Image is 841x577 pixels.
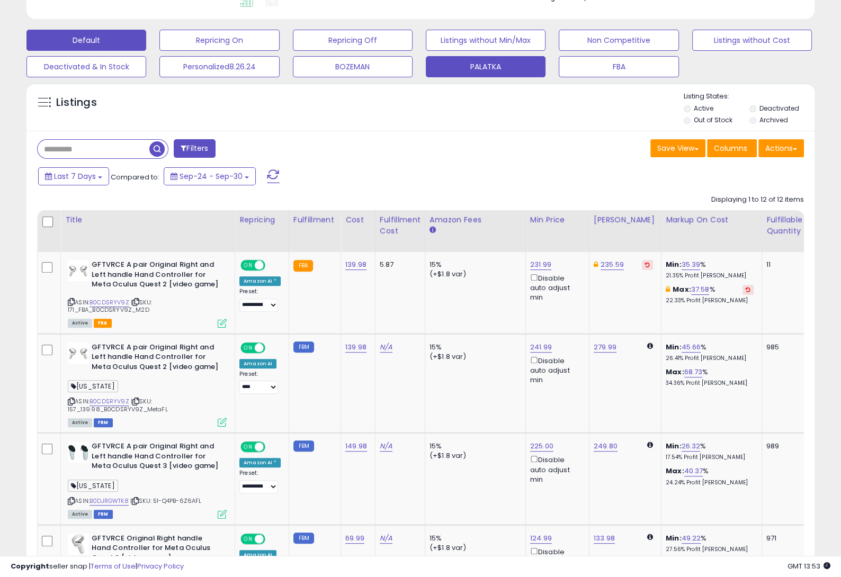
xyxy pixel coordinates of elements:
[159,56,279,77] button: Personalized8.26.24
[666,479,754,486] p: 24.24% Profit [PERSON_NAME]
[666,272,754,280] p: 21.35% Profit [PERSON_NAME]
[68,298,152,314] span: | SKU: 171_FBA_B0CDSRYV9Z_M2D
[766,534,799,543] div: 971
[241,261,255,270] span: ON
[90,397,129,406] a: B0CDSRYV9Z
[56,95,97,110] h5: Listings
[430,441,517,451] div: 15%
[666,342,682,352] b: Min:
[68,342,89,364] img: 31t9C2rg2cL._SL40_.jpg
[111,172,159,182] span: Compared to:
[766,214,803,237] div: Fulfillable Quantity
[293,56,413,77] button: BOZEMAN
[666,260,754,280] div: %
[92,342,220,375] b: GFTVRCE A pair Original Right and Left handle Hand Controller for Meta Oculus Quest 2 [video game]
[293,440,314,452] small: FBM
[92,441,220,474] b: GFTVRCE A pair Original Right and Left handle Hand Controller for Meta Oculus Quest 3 [video game]
[68,319,92,328] span: All listings currently available for purchase on Amazon
[530,214,585,226] div: Min Price
[650,139,705,157] button: Save View
[666,380,754,387] p: 34.36% Profit [PERSON_NAME]
[430,214,521,226] div: Amazon Fees
[694,115,732,124] label: Out of Stock
[666,441,682,451] b: Min:
[241,443,255,452] span: ON
[559,56,678,77] button: FBA
[666,534,754,553] div: %
[380,214,420,237] div: Fulfillment Cost
[68,510,92,519] span: All listings currently available for purchase on Amazon
[684,367,703,377] a: 68.73
[68,441,89,463] img: 31P9kki5PTL._SL40_.jpg
[692,30,812,51] button: Listings without Cost
[68,397,168,413] span: | SKU: 157_139.98_B0CDSRYV9Z_MetaFL
[174,139,215,158] button: Filters
[94,319,112,328] span: FBA
[666,533,682,543] b: Min:
[666,441,754,461] div: %
[68,441,227,517] div: ASIN:
[530,342,552,353] a: 241.99
[666,342,754,362] div: %
[11,561,49,571] strong: Copyright
[430,534,517,543] div: 15%
[345,441,367,452] a: 149.98
[264,443,281,452] span: OFF
[94,510,113,519] span: FBM
[682,533,701,544] a: 49.22
[682,342,701,353] a: 45.66
[426,56,545,77] button: PALATKA
[68,260,227,327] div: ASIN:
[530,441,553,452] a: 225.00
[666,285,754,304] div: %
[293,533,314,544] small: FBM
[264,261,281,270] span: OFF
[239,371,281,394] div: Preset:
[264,343,281,352] span: OFF
[380,533,392,544] a: N/A
[430,352,517,362] div: (+$1.8 var)
[345,214,371,226] div: Cost
[239,214,284,226] div: Repricing
[691,284,710,295] a: 37.58
[666,297,754,304] p: 22.33% Profit [PERSON_NAME]
[594,342,616,353] a: 279.99
[345,533,364,544] a: 69.99
[766,260,799,269] div: 11
[673,284,691,294] b: Max:
[666,454,754,461] p: 17.54% Profit [PERSON_NAME]
[714,143,747,154] span: Columns
[666,367,684,377] b: Max:
[788,561,830,571] span: 2025-10-8 13:53 GMT
[380,441,392,452] a: N/A
[430,226,436,235] small: Amazon Fees.
[65,214,230,226] div: Title
[239,359,276,368] div: Amazon AI
[666,546,754,553] p: 27.56% Profit [PERSON_NAME]
[530,272,581,302] div: Disable auto adjust min
[666,259,682,269] b: Min:
[666,367,754,387] div: %
[159,30,279,51] button: Repricing On
[130,497,202,505] span: | SKU: 51-Q4PB-6Z6AFL
[682,259,701,270] a: 35.39
[661,210,762,252] th: The percentage added to the cost of goods (COGS) that forms the calculator for Min & Max prices.
[68,380,118,392] span: [US_STATE]
[711,195,804,205] div: Displaying 1 to 12 of 12 items
[293,260,313,272] small: FBA
[90,298,129,307] a: B0CDSRYV9Z
[345,259,366,270] a: 139.98
[380,342,392,353] a: N/A
[684,466,703,476] a: 40.37
[530,533,552,544] a: 124.99
[68,260,89,281] img: 31t9C2rg2cL._SL40_.jpg
[426,30,545,51] button: Listings without Min/Max
[430,543,517,553] div: (+$1.8 var)
[759,115,788,124] label: Archived
[264,534,281,543] span: OFF
[90,497,129,506] a: B0DJRGWTK8
[430,260,517,269] div: 15%
[594,533,615,544] a: 133.98
[707,139,757,157] button: Columns
[430,269,517,279] div: (+$1.8 var)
